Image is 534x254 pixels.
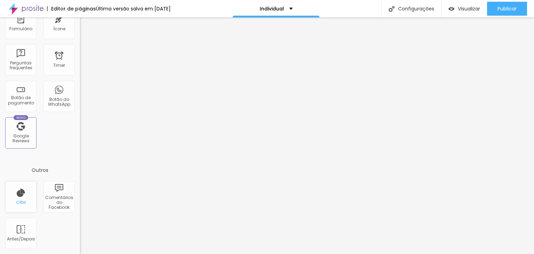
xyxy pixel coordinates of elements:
div: Botão do WhatsApp [45,97,73,107]
div: Última versão salva em [DATE] [96,6,171,11]
div: Formulário [9,26,32,31]
span: Visualizar [458,6,480,11]
img: Icone [389,6,395,12]
div: Timer [53,63,65,68]
div: Antes/Depois [7,237,34,241]
div: Perguntas frequentes [7,61,34,71]
div: Editor de páginas [47,6,96,11]
p: Individual [260,6,284,11]
div: Botão de pagamento [7,95,34,105]
img: view-1.svg [448,6,454,12]
span: Publicar [497,6,517,11]
div: Novo [14,115,29,120]
div: Google Reviews [7,134,34,144]
div: Comentários do Facebook [45,195,73,210]
button: Publicar [487,2,527,16]
button: Visualizar [442,2,487,16]
div: Ícone [53,26,65,31]
div: CRM [16,200,26,205]
iframe: Editor [80,17,534,254]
